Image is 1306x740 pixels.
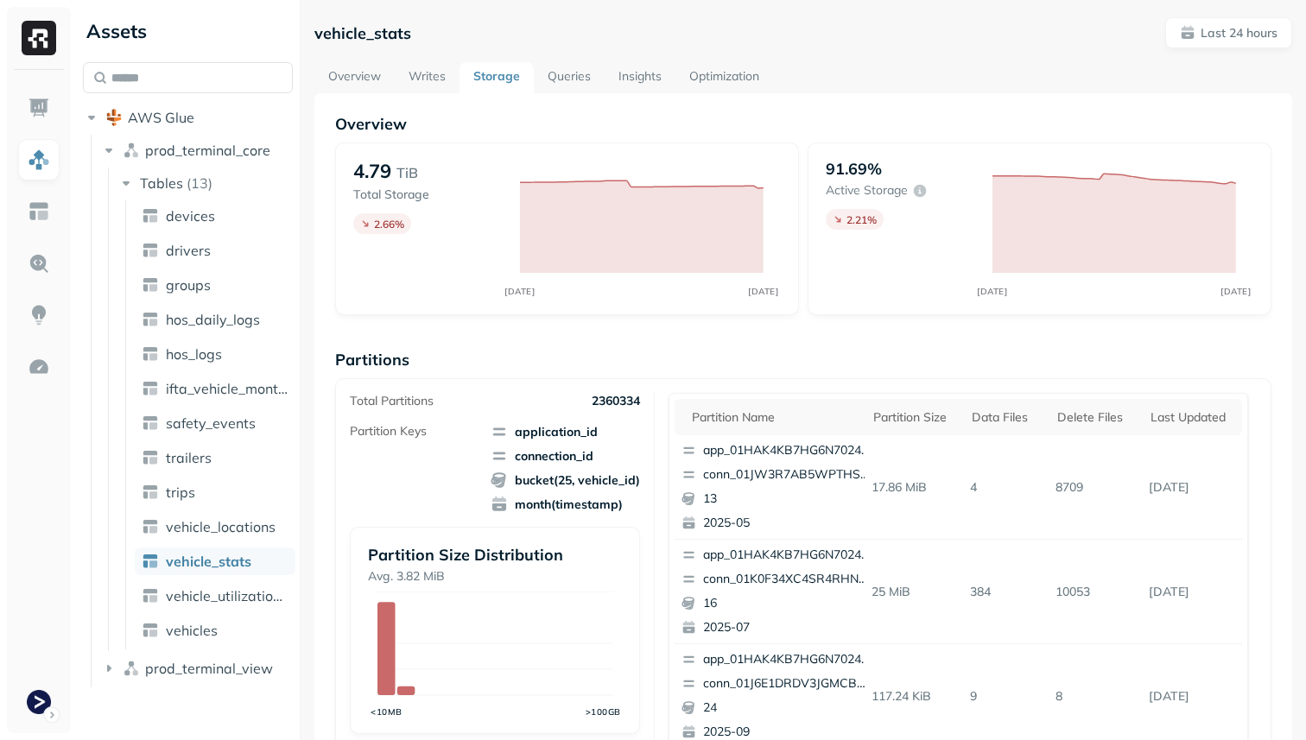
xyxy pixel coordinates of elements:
img: Dashboard [28,97,50,119]
span: vehicle_locations [166,518,276,535]
a: Insights [605,62,675,93]
p: 2025-07 [703,619,871,636]
img: table [142,380,159,397]
div: Partition size [873,409,955,426]
span: hos_logs [166,345,222,363]
img: Optimization [28,356,50,378]
p: Active storage [826,182,908,199]
span: safety_events [166,414,256,432]
p: 13 [703,490,871,508]
p: Partitions [335,350,1271,370]
span: groups [166,276,211,294]
span: application_id [491,423,640,440]
span: bucket(25, vehicle_id) [491,471,640,489]
img: table [142,311,159,328]
img: table [142,484,159,501]
span: AWS Glue [128,109,194,126]
p: 4.79 [353,159,391,183]
p: app_01HAK4KB7HG6N7024210G3S8D5 [703,651,871,668]
button: prod_terminal_core [100,136,294,164]
p: conn_01JW3R7AB5WPTHSWKGPK1F5V77 [703,466,871,484]
a: vehicle_utilization_day [135,582,295,610]
p: 2.21 % [846,213,877,226]
p: Sep 14, 2025 [1142,681,1242,712]
p: Total Partitions [350,393,434,409]
a: drivers [135,237,295,264]
a: Overview [314,62,395,93]
p: Last 24 hours [1201,25,1277,41]
span: trailers [166,449,212,466]
a: hos_daily_logs [135,306,295,333]
a: Optimization [675,62,773,93]
img: namespace [123,142,140,159]
tspan: <10MB [371,706,403,717]
a: devices [135,202,295,230]
span: connection_id [491,447,640,465]
img: table [142,553,159,570]
div: Assets [83,17,293,45]
p: conn_01J6E1DRDV3JGMCB0GVV22HTF4 [703,675,871,693]
a: ifta_vehicle_months [135,375,295,402]
p: Sep 14, 2025 [1142,577,1242,607]
img: table [142,518,159,535]
p: 2360334 [592,393,640,409]
p: Total Storage [353,187,503,203]
tspan: >100GB [586,706,621,717]
div: Last updated [1151,409,1233,426]
span: month(timestamp) [491,496,640,513]
button: app_01HAK4KB7HG6N7024210G3S8D5conn_01K0F34XC4SR4RHNC03HSXXKEG162025-07 [675,540,878,643]
p: 117.24 KiB [865,681,964,712]
p: 91.69% [826,159,882,179]
span: vehicle_stats [166,553,251,570]
a: vehicles [135,617,295,644]
p: Sep 14, 2025 [1142,472,1242,503]
span: Tables [140,174,183,192]
a: hos_logs [135,340,295,368]
a: vehicle_locations [135,513,295,541]
a: safety_events [135,409,295,437]
span: ifta_vehicle_months [166,380,288,397]
p: 4 [963,472,1049,503]
p: 9 [963,681,1049,712]
span: vehicles [166,622,218,639]
div: Data Files [972,409,1040,426]
img: table [142,242,159,259]
a: Queries [534,62,605,93]
p: app_01HAK4KB7HG6N7024210G3S8D5 [703,442,871,459]
p: 8709 [1049,472,1142,503]
a: trailers [135,444,295,471]
p: vehicle_stats [314,23,411,43]
p: Avg. 3.82 MiB [368,568,622,585]
img: table [142,345,159,363]
p: 10053 [1049,577,1142,607]
p: Partition Size Distribution [368,545,622,565]
button: prod_terminal_view [100,655,294,682]
img: Terminal [27,690,51,714]
a: vehicle_stats [135,547,295,575]
p: 17.86 MiB [865,472,964,503]
span: vehicle_utilization_day [166,587,288,604]
img: table [142,449,159,466]
img: table [142,414,159,432]
p: 25 MiB [865,577,964,607]
img: table [142,207,159,225]
p: 24 [703,699,871,717]
img: table [142,587,159,604]
div: Delete Files [1057,409,1133,426]
a: trips [135,478,295,506]
a: Writes [395,62,460,93]
img: Asset Explorer [28,200,50,223]
p: 384 [963,577,1049,607]
tspan: [DATE] [978,286,1008,296]
img: Query Explorer [28,252,50,275]
p: 16 [703,595,871,612]
span: hos_daily_logs [166,311,260,328]
div: Partition name [692,409,856,426]
p: TiB [396,162,418,183]
span: devices [166,207,215,225]
span: trips [166,484,195,501]
button: Tables(13) [117,169,295,197]
button: AWS Glue [83,104,293,131]
p: 8 [1049,681,1142,712]
p: 2.66 % [374,218,404,231]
